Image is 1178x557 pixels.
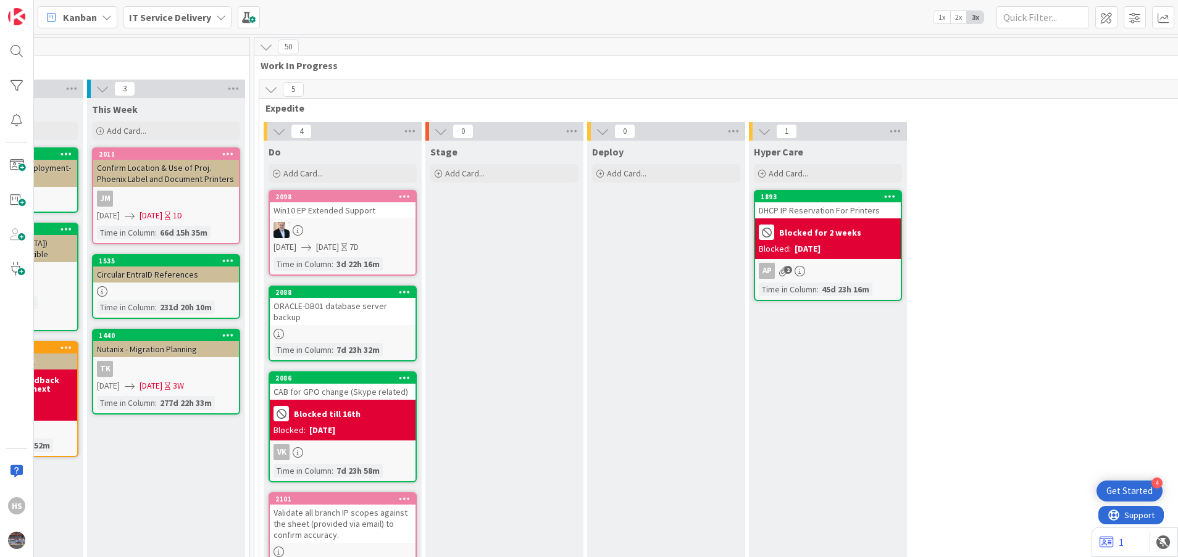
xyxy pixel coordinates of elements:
[270,191,416,218] div: 2098Win10 EP Extended Support
[755,191,901,218] div: 1893DHCP IP Reservation For Printers
[779,228,861,237] b: Blocked for 2 weeks
[453,124,474,139] span: 0
[97,361,113,377] div: TK
[274,424,306,437] div: Blocked:
[819,283,872,296] div: 45d 23h 16m
[332,464,333,477] span: :
[157,396,215,410] div: 277d 22h 33m
[114,81,135,96] span: 3
[99,150,239,159] div: 2011
[270,191,416,202] div: 2098
[607,168,646,179] span: Add Card...
[93,361,239,377] div: TK
[97,300,155,314] div: Time in Column
[93,255,239,283] div: 1535Circular EntraID References
[270,373,416,400] div: 2086CAB for GPO change (Skype related)
[155,396,157,410] span: :
[107,125,146,136] span: Add Card...
[157,300,215,314] div: 231d 20h 10m
[270,493,416,505] div: 2101
[93,330,239,341] div: 1440
[761,192,901,201] div: 1893
[275,288,416,297] div: 2088
[270,505,416,543] div: Validate all branch IP scopes against the sheet (provided via email) to confirm accuracy.
[140,209,162,222] span: [DATE]
[817,283,819,296] span: :
[333,257,383,271] div: 3d 22h 16m
[294,410,361,418] b: Blocked till 16th
[349,241,359,254] div: 7D
[755,191,901,202] div: 1893
[274,222,290,238] img: HO
[445,168,485,179] span: Add Card...
[97,191,113,207] div: JM
[270,384,416,400] div: CAB for GPO change (Skype related)
[795,242,821,255] div: [DATE]
[270,298,416,325] div: ORACLE-DB01 database server backup
[129,11,211,23] b: IT Service Delivery
[614,124,635,139] span: 0
[99,331,239,340] div: 1440
[93,191,239,207] div: JM
[950,11,967,23] span: 2x
[155,226,157,239] span: :
[754,146,803,158] span: Hyper Care
[309,424,335,437] div: [DATE]
[270,202,416,218] div: Win10 EP Extended Support
[592,146,624,158] span: Deploy
[769,168,808,179] span: Add Card...
[776,124,797,139] span: 1
[333,464,383,477] div: 7d 23h 58m
[274,241,296,254] span: [DATE]
[93,341,239,357] div: Nutanix - Migration Planning
[99,257,239,265] div: 1535
[97,379,120,392] span: [DATE]
[93,266,239,283] div: Circular EntraID References
[332,257,333,271] span: :
[173,209,182,222] div: 1D
[784,266,792,274] span: 2
[275,192,416,201] div: 2098
[140,379,162,392] span: [DATE]
[283,82,304,97] span: 5
[93,149,239,187] div: 2011Confirm Location & Use of Proj. Phoenix Label and Document Printers
[270,287,416,298] div: 2088
[430,146,457,158] span: Stage
[97,396,155,410] div: Time in Column
[157,226,211,239] div: 66d 15h 35m
[93,149,239,160] div: 2011
[270,222,416,238] div: HO
[755,202,901,218] div: DHCP IP Reservation For Printers
[93,160,239,187] div: Confirm Location & Use of Proj. Phoenix Label and Document Printers
[270,287,416,325] div: 2088ORACLE-DB01 database server backup
[270,493,416,543] div: 2101Validate all branch IP scopes against the sheet (provided via email) to confirm accuracy.
[97,209,120,222] span: [DATE]
[1106,485,1153,497] div: Get Started
[274,343,332,357] div: Time in Column
[967,11,984,23] span: 3x
[274,464,332,477] div: Time in Column
[1100,535,1124,550] a: 1
[278,39,299,54] span: 50
[1097,481,1163,501] div: Open Get Started checklist, remaining modules: 4
[275,495,416,503] div: 2101
[996,6,1089,28] input: Quick Filter...
[934,11,950,23] span: 1x
[93,330,239,357] div: 1440Nutanix - Migration Planning
[333,343,383,357] div: 7d 23h 32m
[155,300,157,314] span: :
[26,2,56,17] span: Support
[316,241,339,254] span: [DATE]
[274,444,290,460] div: VK
[759,242,791,255] div: Blocked:
[274,257,332,271] div: Time in Column
[8,497,25,514] div: HS
[97,226,155,239] div: Time in Column
[759,263,775,279] div: AP
[1151,477,1163,489] div: 4
[270,444,416,460] div: VK
[92,103,138,115] span: This Week
[173,379,184,392] div: 3W
[755,263,901,279] div: AP
[270,373,416,384] div: 2086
